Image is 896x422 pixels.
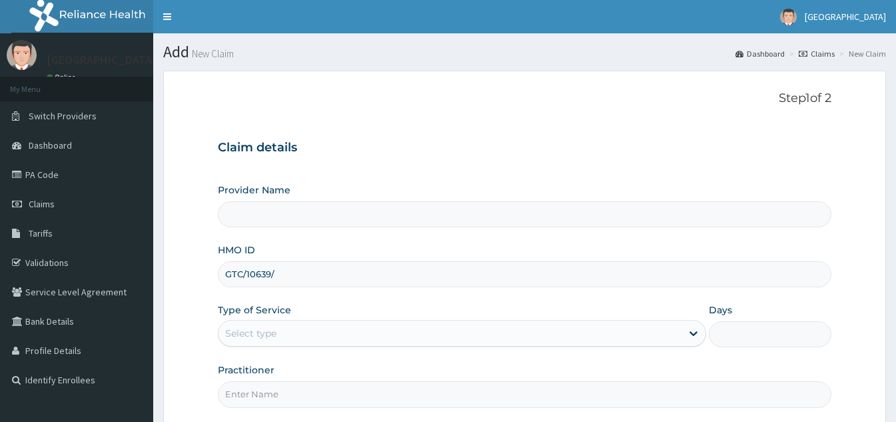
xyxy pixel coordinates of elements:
[189,49,234,59] small: New Claim
[218,243,255,257] label: HMO ID
[836,48,886,59] li: New Claim
[218,303,291,317] label: Type of Service
[163,43,886,61] h1: Add
[218,183,290,197] label: Provider Name
[735,48,785,59] a: Dashboard
[805,11,886,23] span: [GEOGRAPHIC_DATA]
[218,91,831,106] p: Step 1 of 2
[7,40,37,70] img: User Image
[218,261,831,287] input: Enter HMO ID
[780,9,797,25] img: User Image
[47,54,157,66] p: [GEOGRAPHIC_DATA]
[799,48,835,59] a: Claims
[29,110,97,122] span: Switch Providers
[29,139,72,151] span: Dashboard
[225,327,276,340] div: Select type
[218,381,831,407] input: Enter Name
[29,227,53,239] span: Tariffs
[47,73,79,82] a: Online
[218,141,831,155] h3: Claim details
[218,363,274,377] label: Practitioner
[709,303,732,317] label: Days
[29,198,55,210] span: Claims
